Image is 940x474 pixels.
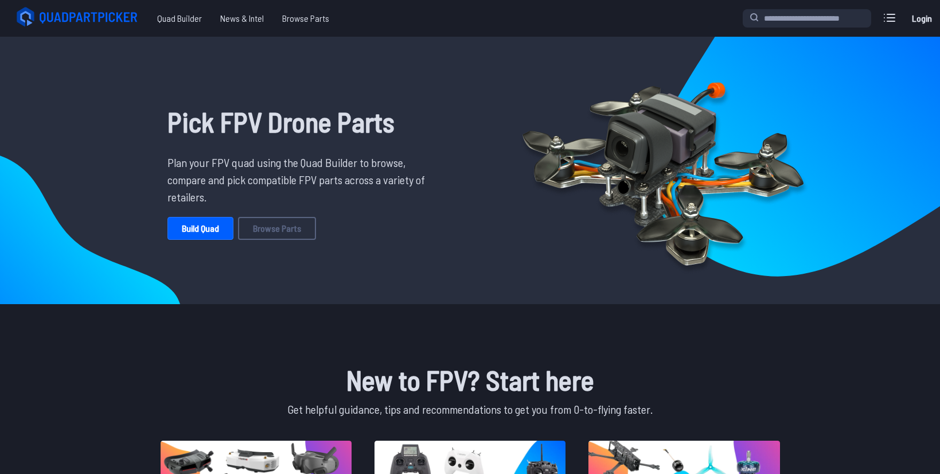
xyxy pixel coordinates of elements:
a: Build Quad [167,217,233,240]
h1: New to FPV? Start here [158,359,782,401]
a: Quad Builder [148,7,211,30]
p: Get helpful guidance, tips and recommendations to get you from 0-to-flying faster. [158,401,782,418]
a: Browse Parts [238,217,316,240]
h1: Pick FPV Drone Parts [167,101,434,142]
a: Login [908,7,935,30]
a: News & Intel [211,7,273,30]
img: Quadcopter [498,56,828,285]
p: Plan your FPV quad using the Quad Builder to browse, compare and pick compatible FPV parts across... [167,154,434,205]
a: Browse Parts [273,7,338,30]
